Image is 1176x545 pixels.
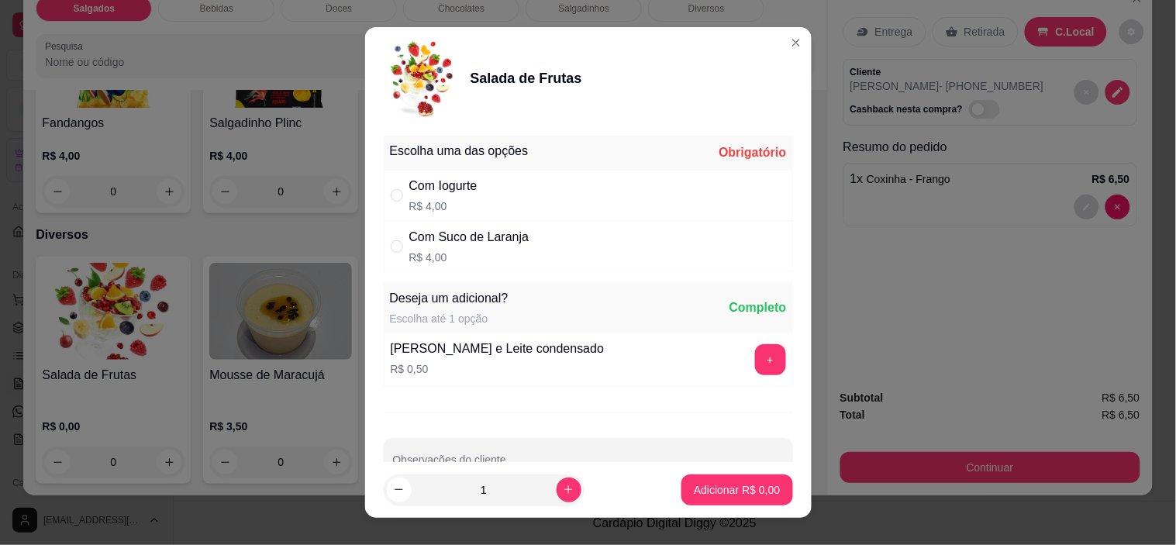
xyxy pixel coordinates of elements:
[384,40,461,117] img: product-image
[784,30,809,55] button: Close
[409,177,478,195] div: Com Iogurte
[387,478,412,502] button: decrease-product-quantity
[409,198,478,214] p: R$ 4,00
[390,289,509,308] div: Deseja um adicional?
[471,67,582,89] div: Salada de Frutas
[719,143,786,162] div: Obrigatório
[409,250,529,265] p: R$ 4,00
[557,478,581,502] button: increase-product-quantity
[390,142,529,160] div: Escolha uma das opções
[694,482,780,498] p: Adicionar R$ 0,00
[755,344,786,375] button: add
[391,340,605,358] div: [PERSON_NAME] e Leite condensado
[393,458,784,474] input: Observações do cliente
[729,298,787,317] div: Completo
[409,228,529,247] div: Com Suco de Laranja
[391,361,605,377] p: R$ 0,50
[681,474,792,505] button: Adicionar R$ 0,00
[390,311,509,326] div: Escolha até 1 opção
